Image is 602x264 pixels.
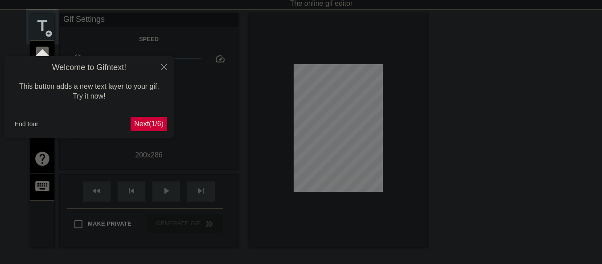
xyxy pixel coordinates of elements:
span: Next ( 1 / 6 ) [134,120,164,128]
button: Next [131,117,167,131]
h4: Welcome to Gifntext! [11,63,167,73]
div: This button adds a new text layer to your gif. Try it now! [11,73,167,111]
button: End tour [11,117,42,131]
button: Close [154,56,174,77]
